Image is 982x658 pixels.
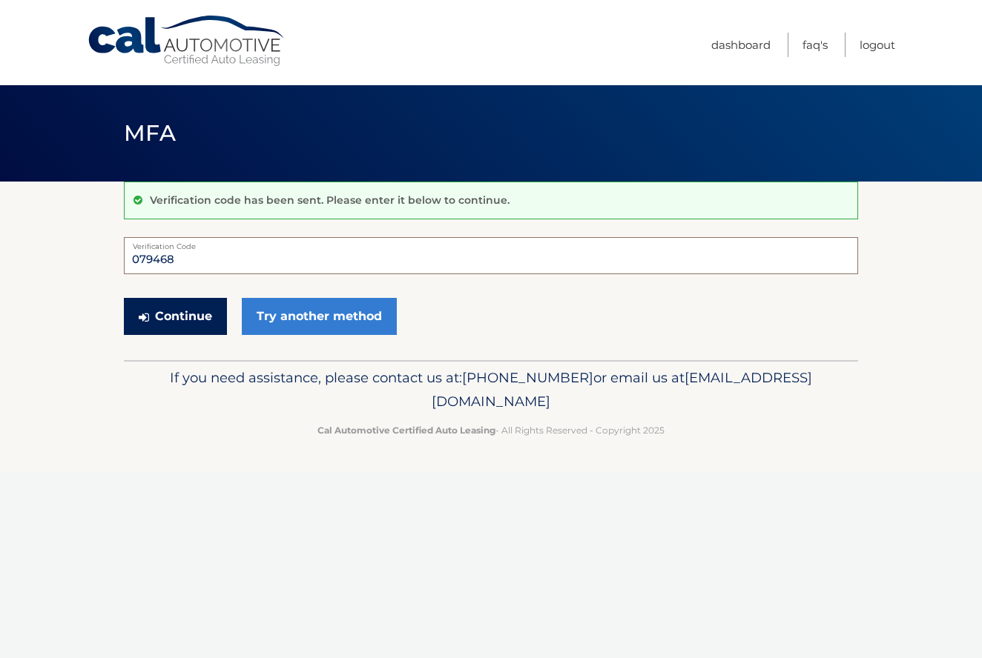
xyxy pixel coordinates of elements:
[711,33,771,57] a: Dashboard
[317,425,495,436] strong: Cal Automotive Certified Auto Leasing
[124,237,858,274] input: Verification Code
[462,369,593,386] span: [PHONE_NUMBER]
[860,33,895,57] a: Logout
[124,298,227,335] button: Continue
[432,369,812,410] span: [EMAIL_ADDRESS][DOMAIN_NAME]
[134,422,848,438] p: - All Rights Reserved - Copyright 2025
[134,366,848,413] p: If you need assistance, please contact us at: or email us at
[242,298,397,335] a: Try another method
[124,237,858,249] label: Verification Code
[87,15,287,67] a: Cal Automotive
[803,33,828,57] a: FAQ's
[124,119,176,147] span: MFA
[150,193,510,207] p: Verification code has been sent. Please enter it below to continue.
